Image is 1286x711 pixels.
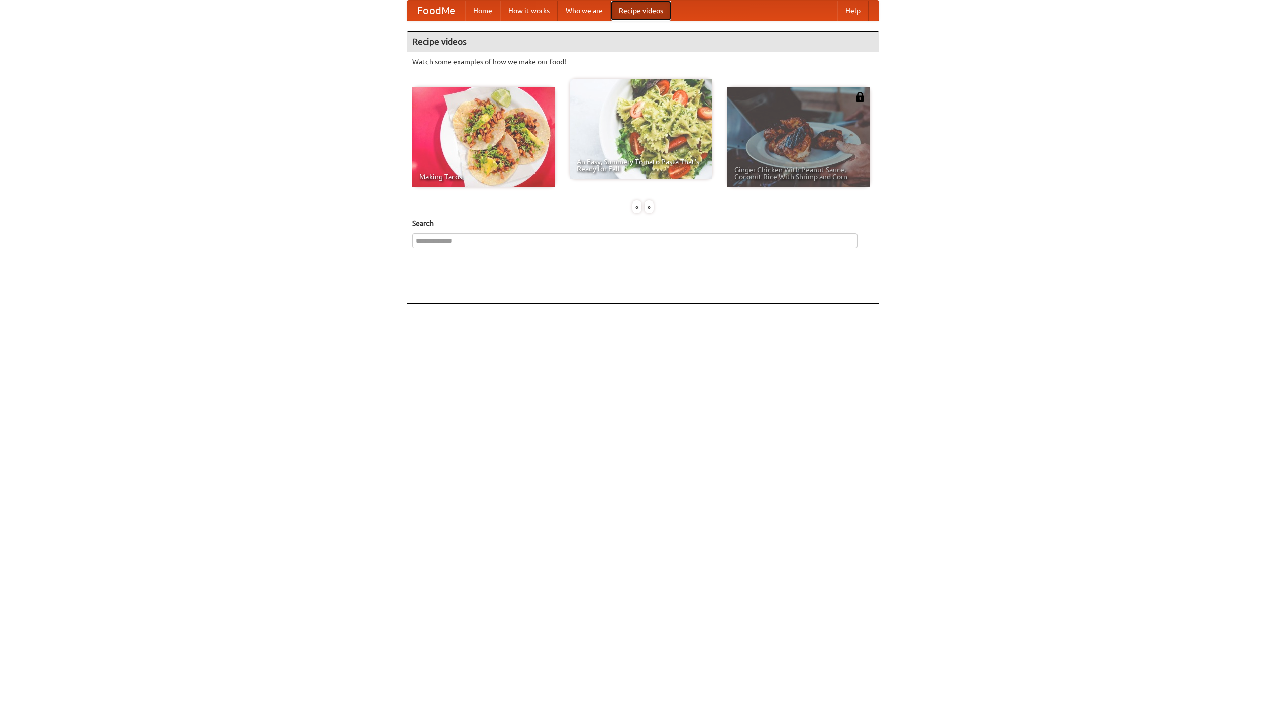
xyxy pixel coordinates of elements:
h5: Search [412,218,874,228]
a: FoodMe [407,1,465,21]
a: An Easy, Summery Tomato Pasta That's Ready for Fall [570,79,712,179]
a: Who we are [558,1,611,21]
a: Help [837,1,869,21]
span: Making Tacos [419,173,548,180]
a: Making Tacos [412,87,555,187]
a: Home [465,1,500,21]
span: An Easy, Summery Tomato Pasta That's Ready for Fall [577,158,705,172]
h4: Recipe videos [407,32,879,52]
a: Recipe videos [611,1,671,21]
a: How it works [500,1,558,21]
img: 483408.png [855,92,865,102]
p: Watch some examples of how we make our food! [412,57,874,67]
div: « [632,200,641,213]
div: » [645,200,654,213]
